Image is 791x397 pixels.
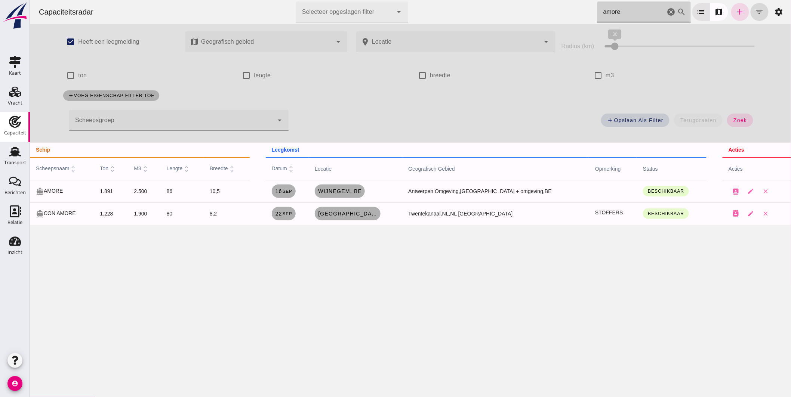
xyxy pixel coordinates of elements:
i: unfold_more [257,165,265,173]
label: ton [48,65,57,86]
span: Twentekanaal, [378,211,412,217]
i: add [577,117,584,124]
i: directions_boat [6,210,14,218]
button: terugdraaien [644,114,693,127]
label: m3 [576,65,584,86]
span: BE [515,188,522,194]
a: Wijnegem, be [285,184,335,198]
small: sep [252,189,262,193]
th: leegkomst [236,143,677,158]
div: CON AMORE [6,210,58,218]
td: 1.228 [64,202,98,225]
span: Beschikbaar [618,189,654,194]
div: AMORE [6,187,58,195]
i: unfold_more [153,165,160,173]
th: status [607,158,677,180]
td: 1.900 [98,202,130,225]
label: breedte [400,65,421,86]
i: arrow_drop_down [365,7,374,16]
th: opmerking [559,158,607,180]
span: scheepsnaam [6,165,47,171]
i: edit [718,210,724,217]
span: Wijnegem, be [288,188,332,194]
span: 16 [245,188,262,194]
i: arrow_drop_down [304,37,313,46]
i: Wis Zoek op scheepsnaam [637,7,646,16]
th: acties [693,158,761,180]
span: m3 [104,165,119,171]
td: 86 [131,180,174,202]
span: [GEOGRAPHIC_DATA], [GEOGRAPHIC_DATA] [288,211,348,217]
i: unfold_more [198,165,206,173]
i: contacts [703,188,710,195]
span: ton [70,165,86,171]
div: Capaciteitsradar [3,7,70,17]
div: Capaciteit [4,130,26,135]
i: add [38,93,43,98]
span: datum [242,165,265,171]
i: close [733,188,739,195]
div: Vracht [8,100,22,105]
div: Berichten [4,190,26,195]
span: [GEOGRAPHIC_DATA] + omgeving, [430,188,515,194]
button: Beschikbaar [613,208,659,219]
i: search [647,7,656,16]
button: Beschikbaar [613,186,659,196]
small: sep [252,211,262,216]
i: settings [745,7,754,16]
span: STOFFERS [565,209,593,217]
i: contacts [703,210,710,217]
th: geografisch gebied [372,158,559,180]
td: 8,2 [174,202,220,225]
i: list [667,7,676,16]
th: locatie [279,158,372,180]
span: Opslaan als filter [577,117,634,124]
i: place [331,37,340,46]
td: 80 [131,202,174,225]
i: unfold_more [111,165,119,173]
i: map [685,7,694,16]
span: terugdraaien [650,117,687,123]
span: breedte [180,165,206,171]
span: NL, [412,211,421,217]
i: Open [512,37,521,46]
i: add [706,7,715,16]
span: 22 [245,211,262,217]
a: 22sep [242,207,266,220]
th: acties [693,143,761,158]
div: Inzicht [7,250,22,255]
span: Beschikbaar [618,211,654,216]
div: Relatie [7,220,22,225]
i: directions_boat [6,187,14,195]
i: arrow_drop_down [245,116,254,125]
i: unfold_more [40,165,47,173]
button: zoek [697,114,723,127]
i: filter_list [725,7,734,16]
i: unfold_more [79,165,86,173]
i: account_circle [7,376,22,391]
span: voeg eigenschap filter toe [38,93,124,98]
button: Opslaan als filter [571,114,640,127]
td: 10,5 [174,180,220,202]
span: NL [GEOGRAPHIC_DATA] [421,211,483,217]
span: zoek [703,117,717,123]
img: logo-small.a267ee39.svg [1,2,28,30]
a: 16sep [242,184,266,198]
i: edit [718,188,724,195]
label: Heeft een leegmelding [48,31,109,52]
i: map [160,37,169,46]
td: 1.891 [64,180,98,202]
span: lengte [137,165,161,171]
div: Transport [4,160,26,165]
label: lengte [224,65,241,86]
span: Antwerpen Omgeving, [378,188,430,194]
a: [GEOGRAPHIC_DATA], [GEOGRAPHIC_DATA] [285,207,351,220]
td: 2.500 [98,180,130,202]
i: close [733,210,739,217]
div: Kaart [9,71,21,75]
button: voeg eigenschap filter toe [33,90,129,101]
